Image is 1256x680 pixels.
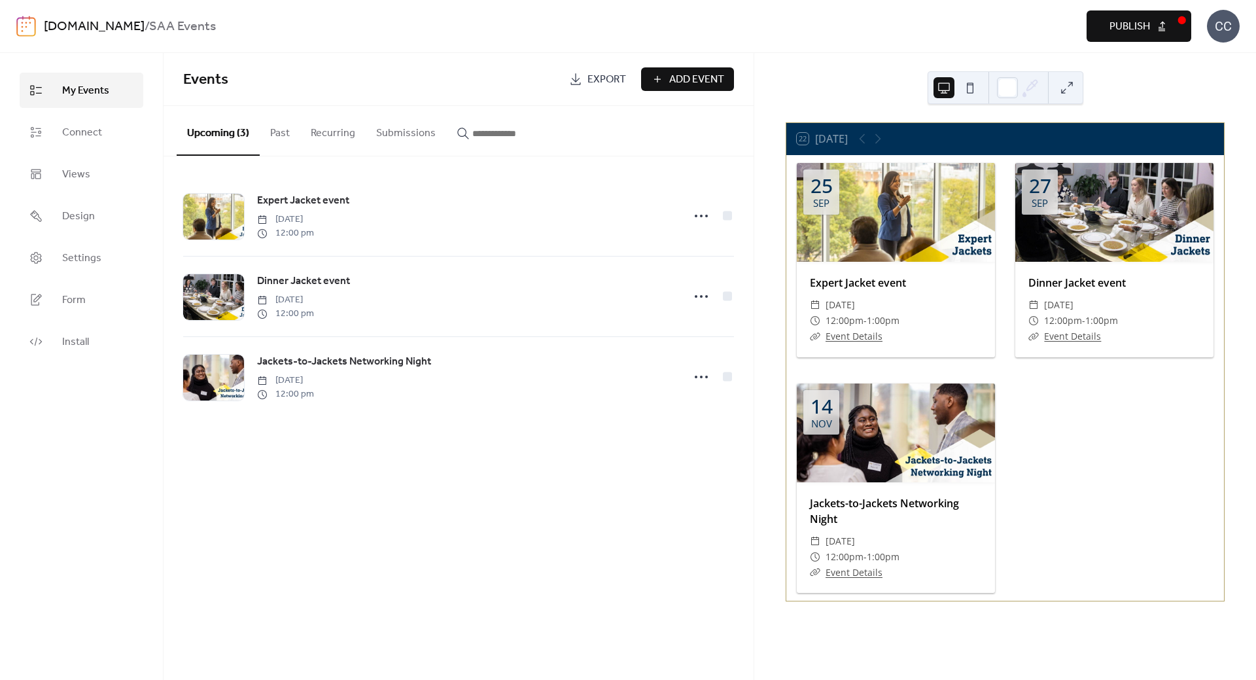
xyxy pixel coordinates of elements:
span: 1:00pm [1085,313,1118,329]
span: 12:00pm [1044,313,1082,329]
span: 1:00pm [867,313,899,329]
a: Connect [20,115,143,150]
span: Add Event [669,72,724,88]
span: [DATE] [257,374,314,387]
div: Sep [1032,198,1048,208]
a: Dinner Jacket event [1028,276,1126,290]
a: Dinner Jacket event [257,273,350,290]
a: Design [20,198,143,234]
a: Export [559,67,636,91]
img: logo [16,16,36,37]
span: - [1082,313,1085,329]
span: 12:00pm [826,313,863,329]
div: ​ [810,313,820,329]
a: Expert Jacket event [810,276,906,290]
button: Past [260,106,300,154]
span: - [863,549,867,565]
span: Jackets-to-Jackets Networking Night [257,354,431,370]
span: Dinner Jacket event [257,274,350,289]
a: Jackets-to-Jackets Networking Night [810,496,959,526]
span: Connect [62,125,102,141]
span: [DATE] [257,213,314,226]
span: Settings [62,251,101,266]
span: My Events [62,83,109,99]
button: Publish [1087,10,1191,42]
a: Event Details [1044,330,1101,342]
a: Settings [20,240,143,276]
span: 1:00pm [867,549,899,565]
span: 12:00 pm [257,387,314,401]
div: CC [1207,10,1240,43]
span: Views [62,167,90,183]
button: Upcoming (3) [177,106,260,156]
a: Jackets-to-Jackets Networking Night [257,353,431,370]
span: 12:00 pm [257,226,314,240]
span: [DATE] [826,297,855,313]
span: Design [62,209,95,224]
a: Form [20,282,143,317]
a: Install [20,324,143,359]
div: ​ [1028,313,1039,329]
span: Form [62,293,86,308]
div: Nov [811,419,832,429]
span: 12:00pm [826,549,863,565]
a: Event Details [826,330,882,342]
button: Submissions [366,106,446,154]
a: Event Details [826,566,882,579]
span: Install [62,334,89,350]
span: Expert Jacket event [257,193,349,209]
span: [DATE] [1044,297,1073,313]
a: Views [20,156,143,192]
div: ​ [810,329,820,344]
a: Expert Jacket event [257,192,349,209]
span: Export [587,72,626,88]
div: ​ [1028,329,1039,344]
b: / [145,14,149,39]
div: ​ [810,297,820,313]
button: Recurring [300,106,366,154]
div: 25 [811,176,833,196]
a: My Events [20,73,143,108]
span: - [863,313,867,329]
div: 14 [811,397,833,416]
a: [DOMAIN_NAME] [44,14,145,39]
div: ​ [1028,297,1039,313]
div: 27 [1029,176,1051,196]
span: Events [183,65,228,94]
span: [DATE] [257,293,314,307]
div: ​ [810,565,820,581]
span: Publish [1109,19,1150,35]
div: ​ [810,533,820,549]
div: ​ [810,549,820,565]
div: Sep [813,198,829,208]
button: Add Event [641,67,734,91]
b: SAA Events [149,14,216,39]
span: [DATE] [826,533,855,549]
span: 12:00 pm [257,307,314,321]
